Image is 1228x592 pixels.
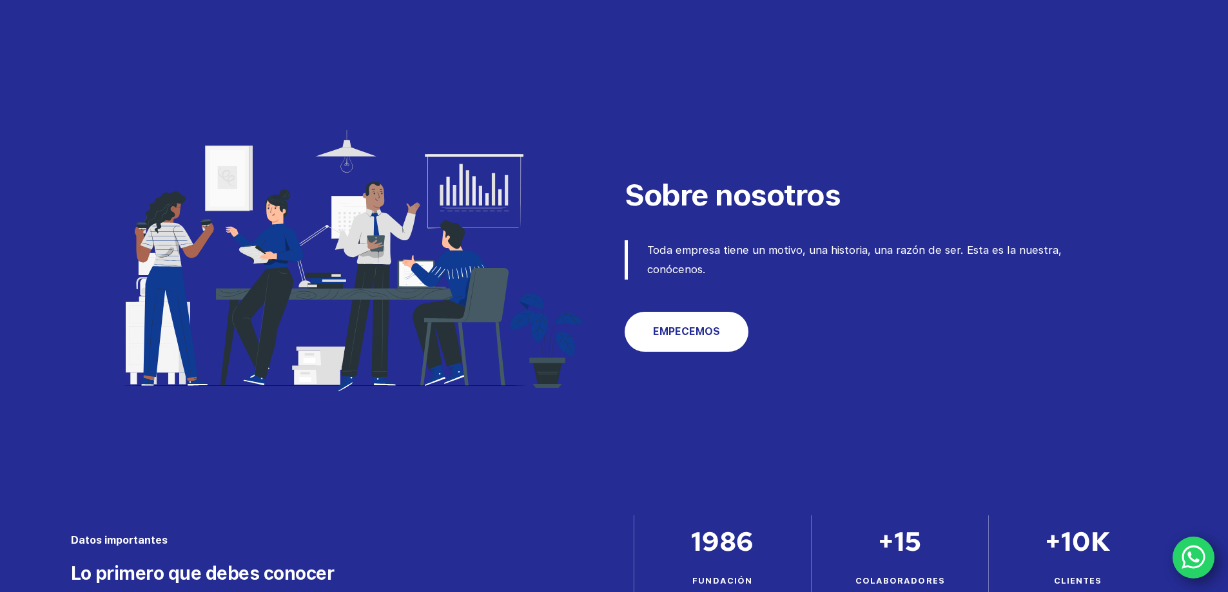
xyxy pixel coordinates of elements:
span: Toda empresa tiene un motivo, una historia, una razón de ser. Esta es la nuestra, conócenos. [647,243,1065,276]
span: Sobre nosotros [625,177,840,213]
span: Lo primero que debes conocer [71,562,334,584]
span: +15 [878,524,922,559]
span: CLIENTES [1054,576,1102,586]
span: 1986 [691,524,754,559]
span: +10K [1045,524,1111,559]
span: COLABORADORES [855,576,945,586]
a: EMPECEMOS [625,312,748,352]
span: Datos importantes [71,534,168,546]
span: EMPECEMOS [653,324,720,339]
a: WhatsApp [1173,537,1215,579]
span: FUNDACIÓN [692,576,752,586]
